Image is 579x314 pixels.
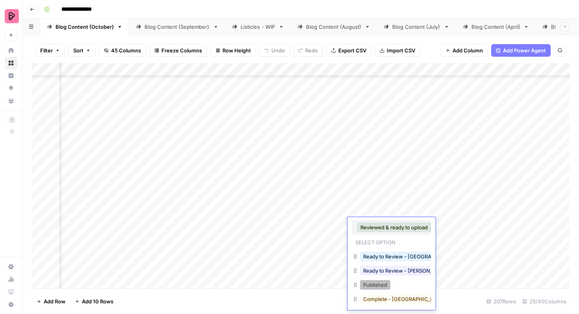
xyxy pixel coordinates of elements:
[291,19,377,35] a: Blog Content (August)
[5,286,17,298] a: Learning Hub
[352,237,399,246] p: Select option
[360,280,390,290] button: Published
[73,46,84,54] span: Sort
[68,44,96,57] button: Sort
[306,23,362,31] div: Blog Content (August)
[5,57,17,69] a: Browse
[5,95,17,107] a: Your Data
[5,69,17,82] a: Insights
[40,19,129,35] a: Blog Content (October)
[453,46,483,54] span: Add Column
[352,264,431,279] div: Ready to Review - [PERSON_NAME]
[375,44,420,57] button: Import CSV
[5,273,17,286] a: Usage
[40,46,53,54] span: Filter
[471,23,520,31] div: Blog Content (April)
[99,44,146,57] button: 45 Columns
[360,266,453,275] button: Ready to Review - [PERSON_NAME]
[161,46,202,54] span: Freeze Columns
[326,44,371,57] button: Export CSV
[129,19,225,35] a: Blog Content (September)
[483,295,519,308] div: 207 Rows
[5,6,17,26] button: Workspace: Preply
[111,46,141,54] span: 45 Columns
[223,46,251,54] span: Row Height
[352,250,431,264] div: Ready to Review - [GEOGRAPHIC_DATA]
[5,298,17,311] button: Help + Support
[360,252,464,261] button: Ready to Review - [GEOGRAPHIC_DATA]
[259,44,290,57] button: Undo
[70,295,118,308] button: Add 10 Rows
[56,23,114,31] div: Blog Content (October)
[491,44,551,57] button: Add Power Agent
[44,297,65,305] span: Add Row
[305,46,318,54] span: Redo
[456,19,536,35] a: Blog Content (April)
[5,260,17,273] a: Settings
[225,19,291,35] a: Listicles - WIP
[35,44,65,57] button: Filter
[293,44,323,57] button: Redo
[360,294,448,304] button: Complete - [GEOGRAPHIC_DATA]
[271,46,285,54] span: Undo
[32,295,70,308] button: Add Row
[338,46,366,54] span: Export CSV
[149,44,207,57] button: Freeze Columns
[145,23,210,31] div: Blog Content (September)
[5,9,19,23] img: Preply Logo
[352,293,431,307] div: Complete - [GEOGRAPHIC_DATA]
[5,44,17,57] a: Home
[241,23,275,31] div: Listicles - WIP
[210,44,256,57] button: Row Height
[352,279,431,293] div: Published
[82,297,113,305] span: Add 10 Rows
[5,82,17,95] a: Opportunities
[519,295,570,308] div: 25/45 Columns
[440,44,488,57] button: Add Column
[392,23,441,31] div: Blog Content (July)
[503,46,546,54] span: Add Power Agent
[357,223,431,232] button: Reviewed & ready to upload
[377,19,456,35] a: Blog Content (July)
[387,46,415,54] span: Import CSV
